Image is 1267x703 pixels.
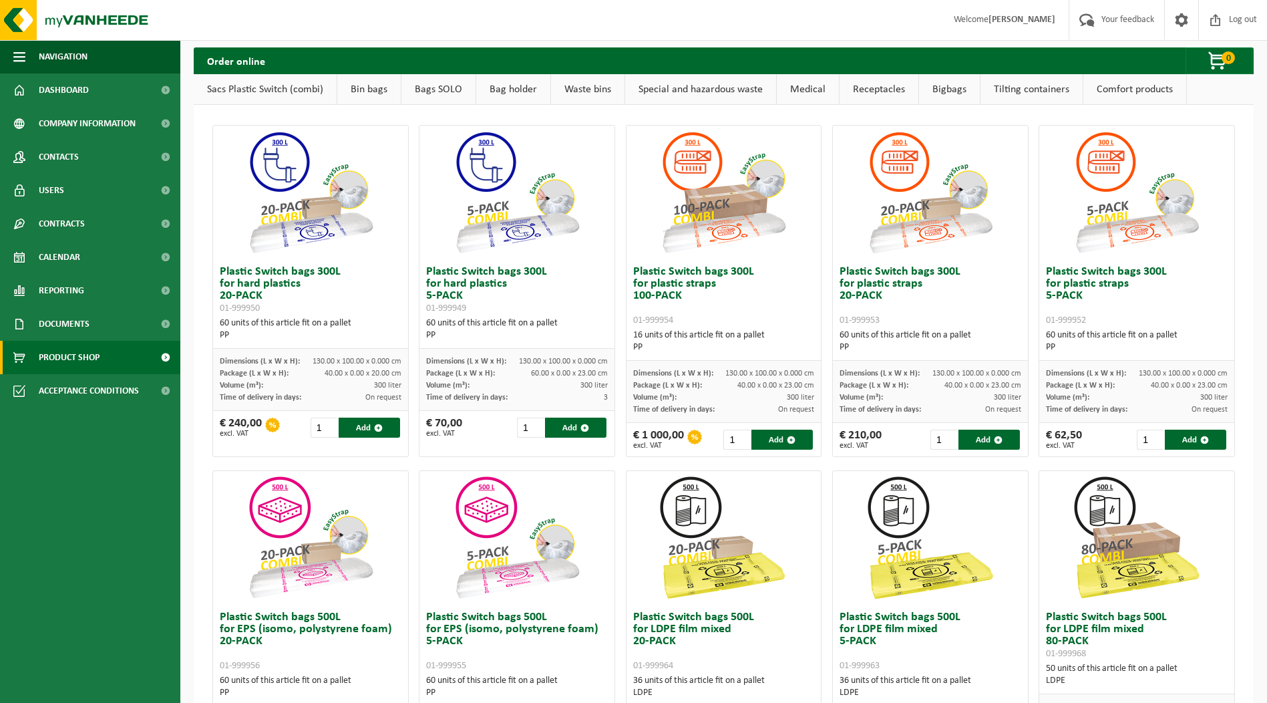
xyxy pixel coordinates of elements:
div: 16 units of this article fit on a pallet [633,329,815,354]
span: Time of delivery in days: [426,394,508,402]
div: 36 units of this article fit on a pallet [633,675,815,699]
span: excl. VAT [633,442,684,450]
img: 01-999952 [1070,126,1204,259]
span: 130.00 x 100.00 x 0.000 cm [313,358,401,366]
div: 60 units of this article fit on a pallet [220,317,401,341]
span: 01-999952 [1046,315,1086,325]
span: Documents [39,307,89,341]
div: € 210,00 [840,430,882,450]
input: 1 [1137,430,1163,450]
span: Time of delivery in days: [220,394,301,402]
div: 60 units of this article fit on a pallet [1046,329,1228,354]
div: € 1 000,00 [633,430,684,450]
span: Time of delivery in days: [840,406,921,414]
div: PP [840,341,1021,354]
span: Dimensions (L x W x H): [220,358,300,366]
button: Add [339,418,400,438]
span: Calendar [39,241,80,274]
span: 01-999949 [426,303,466,313]
span: Package (L x W x H): [426,370,495,378]
span: 40.00 x 0.00 x 23.00 cm [737,382,814,390]
span: 01-999964 [633,661,673,671]
span: 3 [604,394,608,402]
span: Package (L x W x H): [840,382,908,390]
a: Comfort products [1083,74,1186,105]
div: LDPE [1046,675,1228,687]
img: 01-999950 [244,126,377,259]
button: Add [545,418,606,438]
h3: Plastic Switch bags 300L for plastic straps 20-PACK [840,266,1021,326]
span: Reporting [39,274,84,307]
img: 01-999953 [864,126,997,259]
span: 01-999953 [840,315,880,325]
span: excl. VAT [220,430,262,438]
span: Package (L x W x H): [633,382,702,390]
span: Dimensions (L x W x H): [1046,370,1126,378]
span: Product Shop [39,341,100,374]
h3: Plastic Switch bags 300L for hard plastics 20-PACK [220,266,401,314]
span: Package (L x W x H): [220,370,289,378]
div: PP [426,329,608,341]
span: Time of delivery in days: [633,406,715,414]
a: Waste bins [551,74,624,105]
div: PP [220,329,401,341]
span: Navigation [39,40,87,74]
h3: Plastic Switch bags 300L for hard plastics 5-PACK [426,266,608,314]
span: 300 liter [787,394,814,402]
span: On request [365,394,401,402]
span: 300 liter [994,394,1021,402]
img: 01-999968 [1070,471,1204,605]
span: Time of delivery in days: [1046,406,1127,414]
span: On request [985,406,1021,414]
span: 40.00 x 0.00 x 23.00 cm [1151,382,1228,390]
strong: [PERSON_NAME] [988,15,1055,25]
button: Add [751,430,813,450]
h3: Plastic Switch bags 300L for plastic straps 100-PACK [633,266,815,326]
span: excl. VAT [426,430,462,438]
span: 300 liter [374,382,401,390]
div: 60 units of this article fit on a pallet [220,675,401,699]
input: 1 [517,418,544,438]
input: 1 [311,418,337,438]
span: Contracts [39,207,85,241]
div: € 240,00 [220,418,262,438]
img: 01-999963 [864,471,997,605]
span: Volume (m³): [426,382,470,390]
span: 130.00 x 100.00 x 0.000 cm [519,358,608,366]
div: 60 units of this article fit on a pallet [840,329,1021,354]
span: Package (L x W x H): [1046,382,1115,390]
div: 60 units of this article fit on a pallet [426,317,608,341]
span: 01-999963 [840,661,880,671]
a: Bin bags [337,74,401,105]
span: Acceptance conditions [39,374,139,408]
span: 40.00 x 0.00 x 23.00 cm [944,382,1021,390]
span: 300 liter [580,382,608,390]
span: 130.00 x 100.00 x 0.000 cm [1139,370,1228,378]
span: Users [39,174,64,207]
span: 40.00 x 0.00 x 20.00 cm [325,370,401,378]
span: On request [778,406,814,414]
a: Receptacles [840,74,918,105]
input: 1 [930,430,957,450]
h3: Plastic Switch bags 500L for LDPE film mixed 5-PACK [840,611,1021,672]
span: 130.00 x 100.00 x 0.000 cm [725,370,814,378]
img: 01-999956 [244,471,377,605]
a: Sacs Plastic Switch (combi) [194,74,337,105]
h2: Order online [194,47,279,74]
div: € 70,00 [426,418,462,438]
button: 0 [1186,47,1252,74]
span: Dimensions (L x W x H): [840,370,920,378]
span: excl. VAT [840,442,882,450]
span: Volume (m³): [1046,394,1089,402]
div: LDPE [840,687,1021,699]
button: Add [958,430,1020,450]
div: LDPE [633,687,815,699]
div: 60 units of this article fit on a pallet [426,675,608,699]
span: Dimensions (L x W x H): [633,370,713,378]
a: Bags SOLO [401,74,476,105]
div: € 62,50 [1046,430,1082,450]
div: PP [633,341,815,354]
div: PP [426,687,608,699]
span: 01-999955 [426,661,466,671]
img: 01-999955 [450,471,584,605]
